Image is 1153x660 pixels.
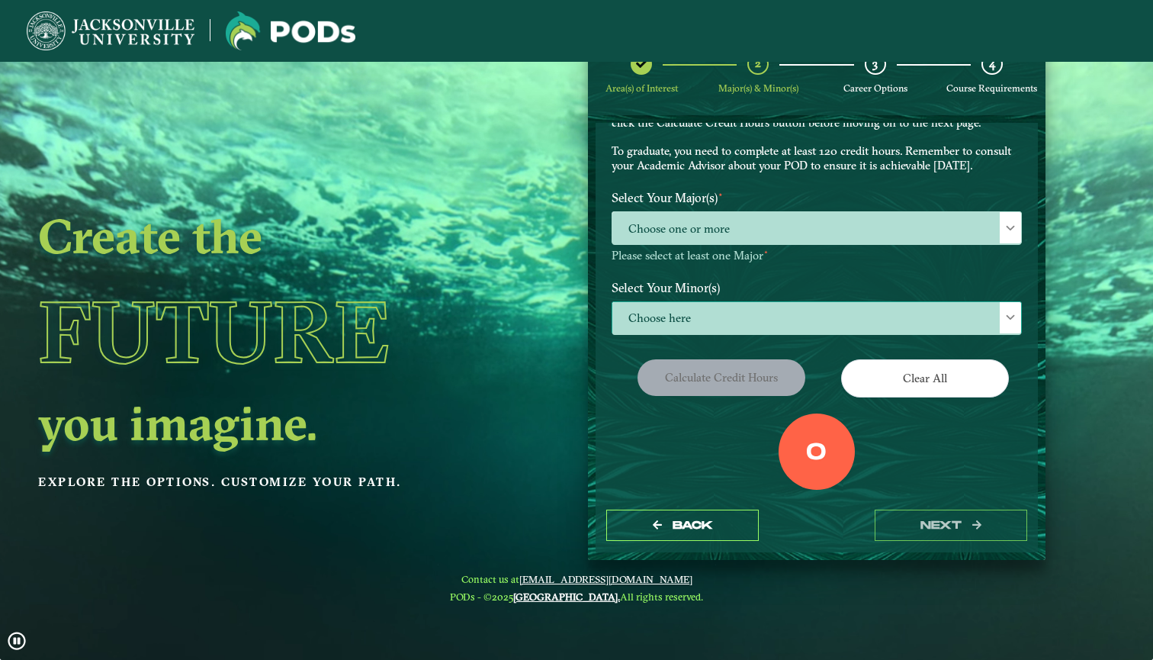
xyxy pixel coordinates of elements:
[38,471,480,494] p: Explore the options. Customize your path.
[27,11,194,50] img: Jacksonville University logo
[519,573,692,585] a: [EMAIL_ADDRESS][DOMAIN_NAME]
[38,262,480,401] h1: Future
[600,184,1033,212] label: Select Your Major(s)
[38,214,480,257] h2: Create the
[755,56,761,71] span: 2
[38,401,480,444] h2: you imagine.
[718,82,798,94] span: Major(s) & Minor(s)
[612,302,1021,335] span: Choose here
[450,573,703,585] span: Contact us at
[612,249,1022,263] p: Please select at least one Major
[605,82,678,94] span: Area(s) of Interest
[606,510,759,541] button: Back
[989,56,995,71] span: 4
[946,82,1037,94] span: Course Requirements
[806,439,827,468] label: 0
[841,359,1009,397] button: Clear All
[718,188,724,200] sup: ⋆
[600,273,1033,301] label: Select Your Minor(s)
[450,591,703,603] span: PODs - ©2025 All rights reserved.
[872,56,878,71] span: 3
[843,82,907,94] span: Career Options
[875,510,1027,541] button: next
[226,11,355,50] img: Jacksonville University logo
[513,591,620,603] a: [GEOGRAPHIC_DATA].
[638,359,805,395] button: Calculate credit hours
[612,87,1022,173] p: Choose your major(s) and minor(s) in the dropdown windows below to create a POD. This is your cha...
[763,246,769,257] sup: ⋆
[612,212,1021,245] span: Choose one or more
[673,519,713,532] span: Back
